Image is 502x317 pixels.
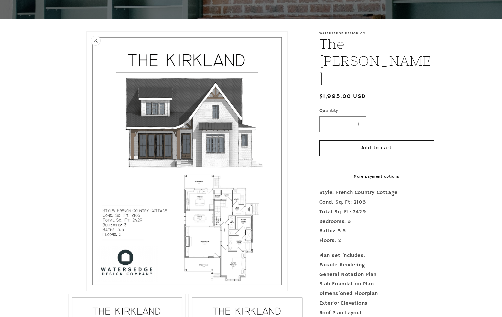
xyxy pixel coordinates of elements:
label: Quantity [319,108,434,114]
a: More payment options [319,174,434,180]
div: Exterior Elevations [319,299,434,308]
div: General Notation Plan [319,270,434,280]
div: Facade Rendering [319,261,434,270]
p: Watersedge Design Co [319,31,434,35]
div: Plan set includes: [319,251,434,261]
h1: The [PERSON_NAME] [319,35,434,87]
div: Slab Foundation Plan [319,279,434,289]
button: Add to cart [319,140,434,156]
p: Style: French Country Cottage Cond. Sq. Ft: 2103 Total Sq. Ft: 2429 Bedrooms: 3 Baths: 3.5 Floors: 2 [319,188,434,246]
span: $1,995.00 USD [319,92,366,101]
div: Dimensioned Floorplan [319,289,434,299]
